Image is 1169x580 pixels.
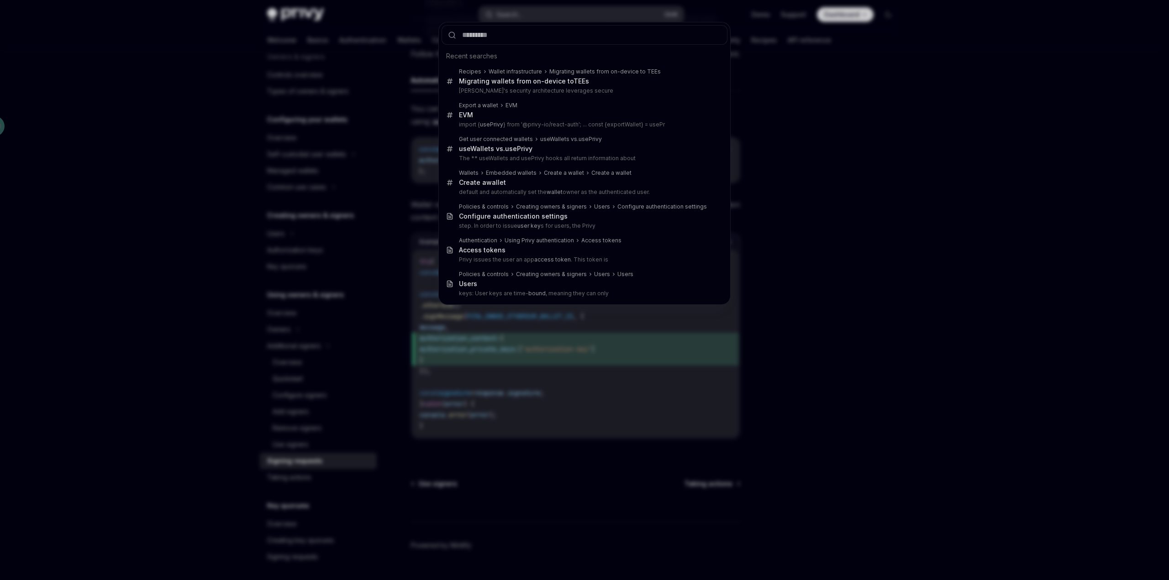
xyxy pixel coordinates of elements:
[459,102,498,109] div: Export a wallet
[517,222,541,229] b: user key
[486,178,506,186] b: wallet
[540,136,602,143] div: useWallets vs.
[505,237,574,244] div: Using Privy authentication
[574,77,585,85] b: TEE
[459,169,479,177] div: Wallets
[459,256,708,263] p: Privy issues the user an app . This token is
[534,256,571,263] b: access token
[459,136,533,143] div: Get user connected wallets
[459,87,708,94] p: [PERSON_NAME]'s security architecture leverages secure
[486,169,537,177] div: Embedded wallets
[480,121,503,128] b: usePrivy
[459,203,509,210] div: Policies & controls
[446,52,497,61] span: Recent searches
[459,77,589,85] div: Migrating wallets from on-device to s
[549,68,661,75] div: Migrating wallets from on-device to TEEs
[459,178,506,187] div: Create a
[544,169,584,177] div: Create a wallet
[505,145,532,152] b: usePrivy
[594,271,610,278] div: Users
[459,280,477,288] div: Users
[459,237,497,244] div: Authentication
[547,188,563,195] b: wallet
[459,145,532,153] div: useWallets vs.
[459,111,473,119] div: EVM
[516,203,587,210] div: Creating owners & signers
[489,68,542,75] div: Wallet infrastructure
[459,188,708,196] p: default and automatically set the owner as the authenticated user.
[506,102,517,109] div: EVM
[459,290,708,297] p: keys: User keys are time- , meaning they can only
[459,155,708,162] p: The ** useWallets and usePrivy hooks all return information about
[528,290,546,297] b: bound
[459,271,509,278] div: Policies & controls
[516,271,587,278] div: Creating owners & signers
[459,246,506,254] div: s
[459,68,481,75] div: Recipes
[594,203,610,210] div: Users
[459,222,708,230] p: step. In order to issue s for users, the Privy
[581,237,621,244] div: Access tokens
[579,136,602,142] b: usePrivy
[617,271,633,278] div: Users
[459,246,502,254] b: Access token
[459,212,568,220] div: Configure authentication settings
[617,203,707,210] div: Configure authentication settings
[459,121,708,128] p: import { } from '@privy-io/react-auth'; ... const {exportWallet} = usePr
[591,169,632,177] div: Create a wallet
